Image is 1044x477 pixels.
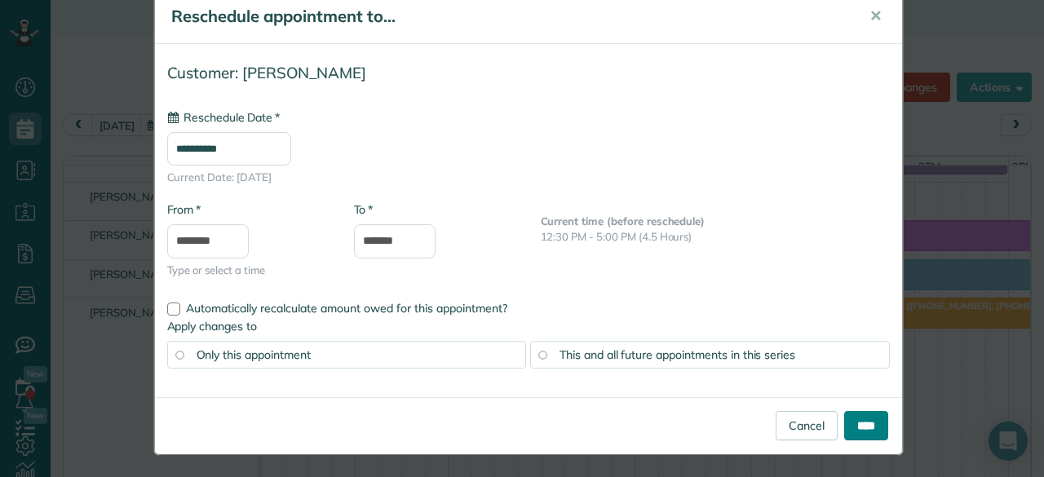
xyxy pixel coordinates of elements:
span: Only this appointment [197,347,311,362]
h4: Customer: [PERSON_NAME] [167,64,890,82]
label: Reschedule Date [167,109,280,126]
span: Current Date: [DATE] [167,170,890,185]
b: Current time (before reschedule) [541,214,706,227]
span: This and all future appointments in this series [560,347,795,362]
label: To [354,201,373,218]
input: This and all future appointments in this series [538,351,546,359]
h5: Reschedule appointment to... [171,5,847,28]
span: ✕ [869,7,882,25]
a: Cancel [776,411,838,440]
span: Automatically recalculate amount owed for this appointment? [186,301,507,316]
input: Only this appointment [175,351,184,359]
p: 12:30 PM - 5:00 PM (4.5 Hours) [541,229,890,245]
label: From [167,201,201,218]
label: Apply changes to [167,318,890,334]
span: Type or select a time [167,263,330,278]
